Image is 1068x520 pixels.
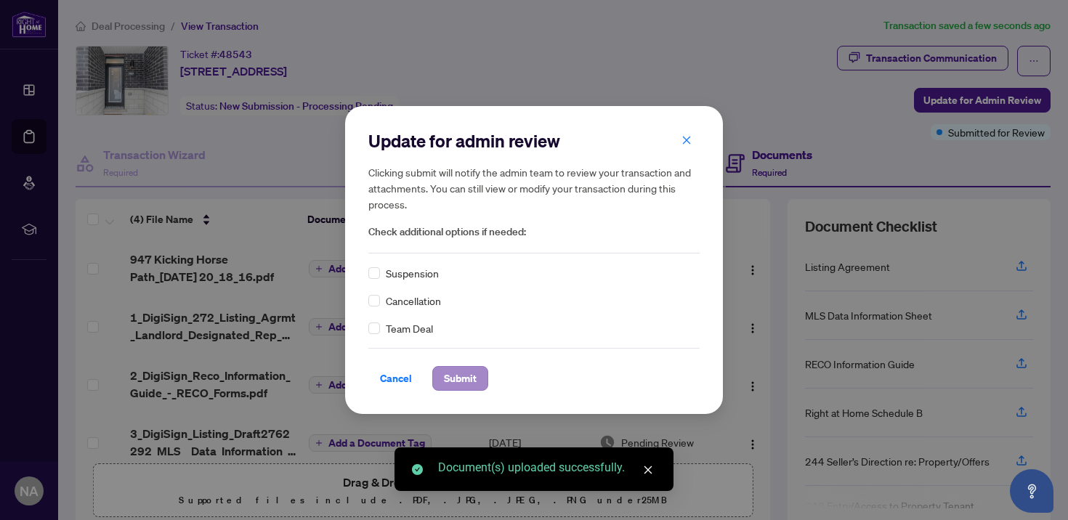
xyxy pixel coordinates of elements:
div: Document(s) uploaded successfully. [438,459,656,476]
span: close [681,135,692,145]
a: Close [640,462,656,478]
span: Submit [444,367,477,390]
button: Open asap [1010,469,1053,513]
span: Cancel [380,367,412,390]
h2: Update for admin review [368,129,700,153]
span: Suspension [386,265,439,281]
button: Submit [432,366,488,391]
button: Cancel [368,366,424,391]
span: close [643,465,653,475]
h5: Clicking submit will notify the admin team to review your transaction and attachments. You can st... [368,164,700,212]
span: check-circle [412,464,423,475]
span: Team Deal [386,320,433,336]
span: Cancellation [386,293,441,309]
span: Check additional options if needed: [368,224,700,240]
